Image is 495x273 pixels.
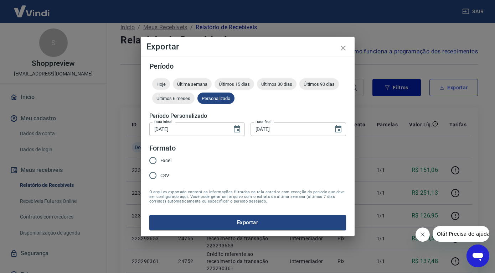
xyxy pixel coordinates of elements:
span: Últimos 6 meses [152,96,195,101]
input: DD/MM/YYYY [251,122,328,136]
span: Últimos 15 dias [215,82,254,87]
button: Choose date, selected date is 17 de ago de 2025 [331,122,345,136]
label: Data final [256,119,272,125]
legend: Formato [149,143,176,153]
span: O arquivo exportado conterá as informações filtradas na tela anterior com exceção do período que ... [149,190,346,204]
span: Últimos 90 dias [299,82,339,87]
label: Data inicial [154,119,172,125]
iframe: Fechar mensagem [416,227,430,242]
span: Última semana [173,82,212,87]
input: DD/MM/YYYY [149,122,227,136]
span: CSV [160,172,170,179]
h5: Período Personalizado [149,112,346,120]
span: Hoje [152,82,170,87]
span: Excel [160,157,172,164]
span: Personalizado [197,96,234,101]
div: Últimos 15 dias [215,78,254,90]
button: Choose date, selected date is 15 de ago de 2025 [230,122,244,136]
div: Hoje [152,78,170,90]
div: Últimos 90 dias [299,78,339,90]
h4: Exportar [146,42,349,51]
div: Personalizado [197,93,234,104]
div: Últimos 30 dias [257,78,297,90]
div: Última semana [173,78,212,90]
span: Últimos 30 dias [257,82,297,87]
iframe: Botão para abrir a janela de mensagens [466,245,489,267]
button: Exportar [149,215,346,230]
iframe: Mensagem da empresa [433,226,489,242]
div: Últimos 6 meses [152,93,195,104]
span: Olá! Precisa de ajuda? [4,5,60,11]
h5: Período [149,63,346,70]
button: close [335,40,352,57]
